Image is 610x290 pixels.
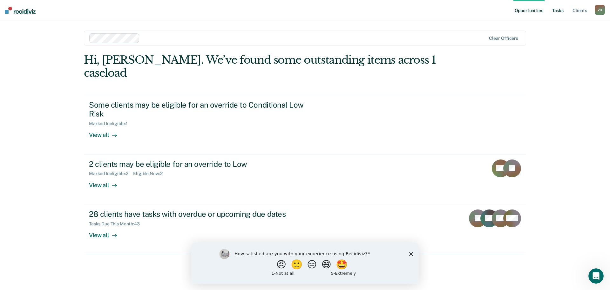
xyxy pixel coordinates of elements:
[84,154,526,204] a: 2 clients may be eligible for an override to LowMarked Ineligible:2Eligible Now:2View all
[89,226,125,239] div: View all
[89,176,125,189] div: View all
[89,126,125,139] div: View all
[89,209,312,219] div: 28 clients have tasks with overdue or upcoming due dates
[89,100,312,119] div: Some clients may be eligible for an override to Conditional Low Risk
[588,268,604,284] iframe: Intercom live chat
[84,95,526,154] a: Some clients may be eligible for an override to Conditional Low RiskMarked Ineligible:1View all
[489,36,518,41] div: Clear officers
[191,243,419,284] iframe: Survey by Kim from Recidiviz
[133,171,167,176] div: Eligible Now : 2
[595,5,605,15] div: V B
[89,159,312,169] div: 2 clients may be eligible for an override to Low
[5,7,36,14] img: Recidiviz
[84,53,438,80] div: Hi, [PERSON_NAME]. We’ve found some outstanding items across 1 caseload
[89,171,133,176] div: Marked Ineligible : 2
[89,121,132,126] div: Marked Ineligible : 1
[89,221,145,227] div: Tasks Due This Month : 43
[84,204,526,254] a: 28 clients have tasks with overdue or upcoming due datesTasks Due This Month:43View all
[595,5,605,15] button: VB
